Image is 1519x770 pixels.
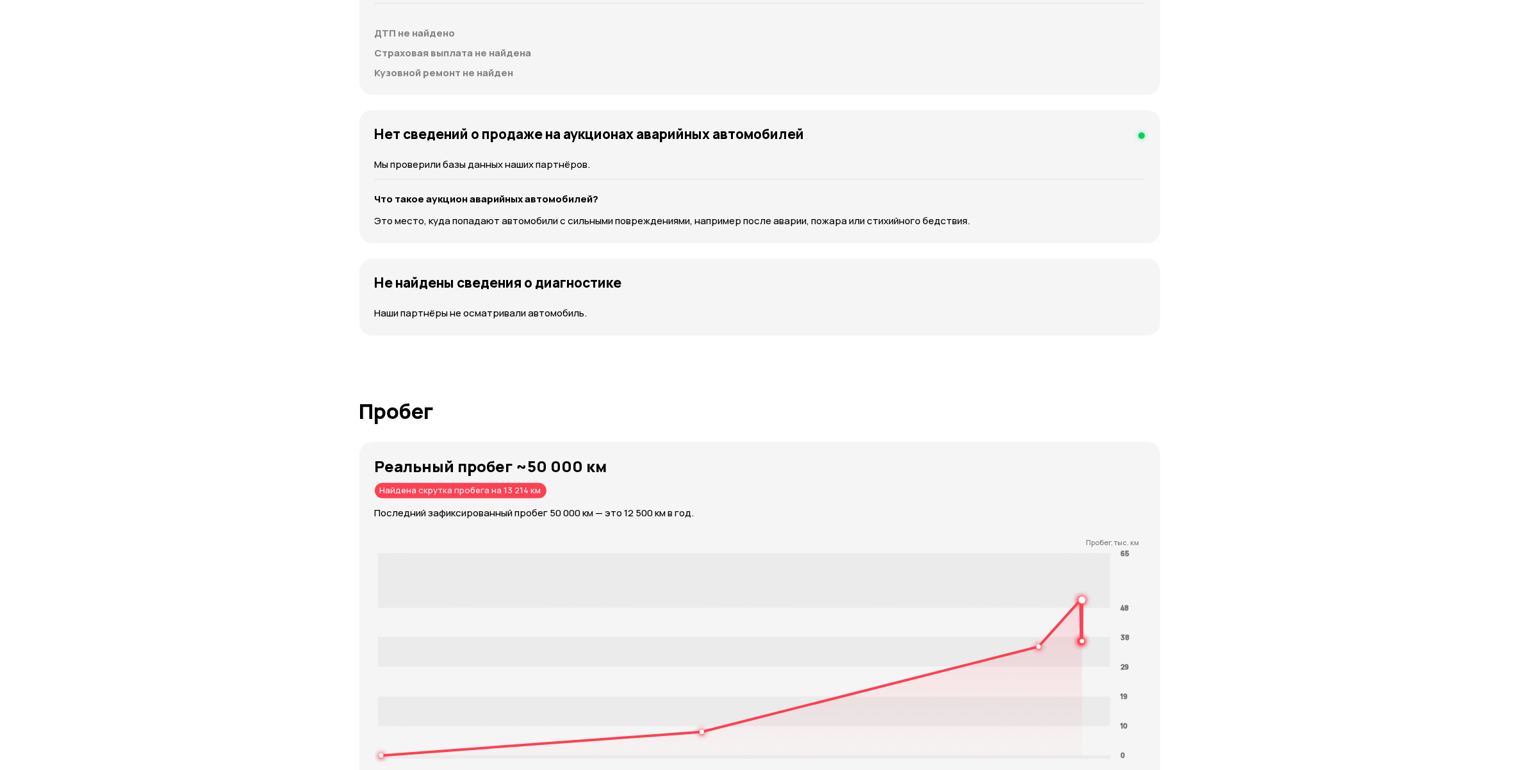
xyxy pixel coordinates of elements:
tspan: 10 [1121,721,1128,730]
tspan: 65 [1121,548,1129,558]
h1: Пробег [359,400,1160,423]
h4: Не найдены сведения о диагностике [375,274,622,291]
div: Найдена скрутка пробега на 13 214 км [375,483,546,498]
tspan: 48 [1121,603,1129,612]
tspan: 38 [1121,632,1129,642]
strong: Кузовной ремонт не найден [375,66,514,79]
tspan: 29 [1121,662,1129,671]
p: Мы проверили базы данных наших партнёров. [375,158,1145,172]
tspan: 19 [1121,691,1128,701]
strong: Реальный пробег ~50 000 км [375,455,607,477]
p: Наши партнёры не осматривали автомобиль. [375,306,1145,320]
strong: ДТП не найдено [375,26,456,40]
p: Пробег, тыс. км [375,538,1140,547]
strong: Страховая выплата не найдена [375,46,532,60]
tspan: 0 [1121,751,1125,760]
p: Последний зафиксированный пробег 50 000 км — это 12 500 км в год. [375,506,1160,520]
strong: Что такое аукцион аварийных автомобилей? [375,192,599,206]
p: Это место, куда попадают автомобили с сильными повреждениями, например после аварии, пожара или с... [375,214,1145,228]
h4: Нет сведений о продаже на аукционах аварийных автомобилей [375,126,805,142]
